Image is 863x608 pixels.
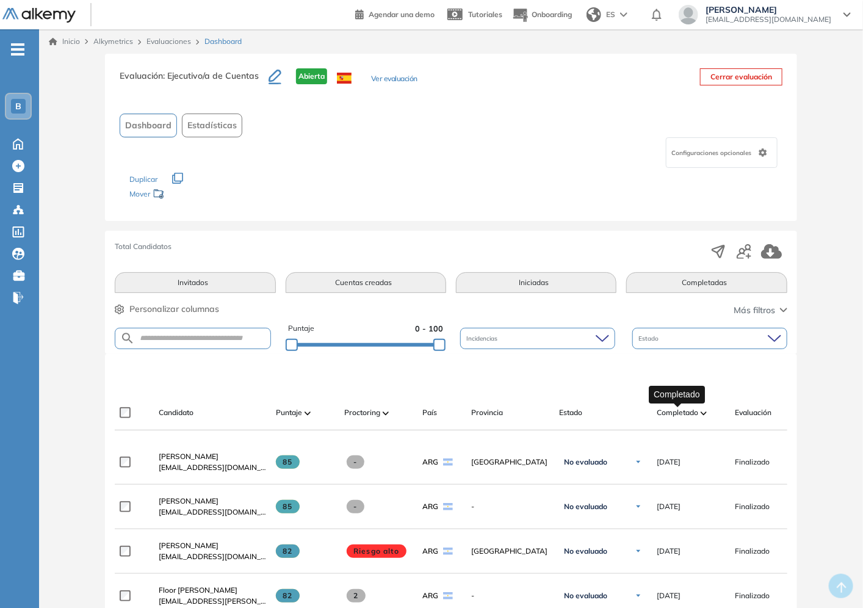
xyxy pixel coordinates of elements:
span: Abierta [296,68,327,84]
div: Incidencias [460,328,615,349]
span: Finalizado [735,501,770,512]
span: Puntaje [276,407,302,418]
span: - [471,501,549,512]
button: Onboarding [512,2,572,28]
span: Finalizado [735,457,770,468]
a: [PERSON_NAME] [159,540,266,551]
span: [EMAIL_ADDRESS][DOMAIN_NAME] [159,462,266,473]
img: Ícono de flecha [635,592,642,599]
button: Personalizar columnas [115,303,219,316]
span: [PERSON_NAME] [706,5,831,15]
span: ARG [422,457,438,468]
span: [DATE] [657,501,681,512]
button: Ver evaluación [371,73,417,86]
img: [missing "en.ARROW_ALT" translation] [383,411,389,415]
span: Estadísticas [187,119,237,132]
span: [EMAIL_ADDRESS][DOMAIN_NAME] [706,15,831,24]
span: - [471,590,549,601]
span: Incidencias [466,334,500,343]
img: ARG [443,503,453,510]
span: 85 [276,455,300,469]
span: No evaluado [564,546,607,556]
span: País [422,407,437,418]
span: [GEOGRAPHIC_DATA] [471,457,549,468]
button: Cuentas creadas [286,272,446,293]
span: Total Candidatos [115,241,172,252]
img: ARG [443,592,453,599]
span: Estado [638,334,661,343]
span: Agendar una demo [369,10,435,19]
button: Invitados [115,272,275,293]
a: [PERSON_NAME] [159,451,266,462]
img: ARG [443,458,453,466]
button: Estadísticas [182,114,242,137]
a: Floor [PERSON_NAME] [159,585,266,596]
span: ARG [422,501,438,512]
span: [DATE] [657,590,681,601]
span: Proctoring [344,407,380,418]
span: Finalizado [735,546,770,557]
span: Dashboard [204,36,242,47]
div: Configuraciones opcionales [666,137,778,168]
img: ESP [337,73,352,84]
span: Personalizar columnas [129,303,219,316]
span: [PERSON_NAME] [159,541,218,550]
span: [PERSON_NAME] [159,452,218,461]
span: [GEOGRAPHIC_DATA] [471,546,549,557]
span: Provincia [471,407,503,418]
i: - [11,48,24,51]
span: [DATE] [657,546,681,557]
img: [missing "en.ARROW_ALT" translation] [701,411,707,415]
span: Estado [559,407,582,418]
span: Más filtros [734,304,775,317]
span: No evaluado [564,591,607,601]
button: Dashboard [120,114,177,137]
span: 2 [347,589,366,603]
a: [PERSON_NAME] [159,496,266,507]
img: Logo [2,8,76,23]
span: [EMAIL_ADDRESS][DOMAIN_NAME] [159,551,266,562]
span: Evaluación [735,407,771,418]
button: Más filtros [734,304,787,317]
a: Evaluaciones [146,37,191,46]
span: B [15,101,21,111]
div: Completado [649,386,705,404]
span: Floor [PERSON_NAME] [159,585,237,595]
img: ARG [443,548,453,555]
img: Ícono de flecha [635,548,642,555]
a: Inicio [49,36,80,47]
span: 82 [276,589,300,603]
img: arrow [620,12,627,17]
span: 85 [276,500,300,513]
span: Finalizado [735,590,770,601]
span: [EMAIL_ADDRESS][PERSON_NAME][DOMAIN_NAME] [159,596,266,607]
span: Dashboard [125,119,172,132]
span: [PERSON_NAME] [159,496,218,505]
span: Onboarding [532,10,572,19]
img: Ícono de flecha [635,458,642,466]
span: No evaluado [564,502,607,512]
span: Alkymetrics [93,37,133,46]
span: No evaluado [564,457,607,467]
span: ARG [422,590,438,601]
button: Completadas [626,272,787,293]
span: Completado [657,407,698,418]
span: [DATE] [657,457,681,468]
img: [missing "en.ARROW_ALT" translation] [305,411,311,415]
span: ARG [422,546,438,557]
span: - [347,455,364,469]
span: Puntaje [288,323,314,335]
span: Riesgo alto [347,545,406,558]
img: SEARCH_ALT [120,331,135,346]
h3: Evaluación [120,68,269,94]
button: Iniciadas [456,272,616,293]
span: ES [606,9,615,20]
button: Cerrar evaluación [700,68,782,85]
div: Estado [632,328,787,349]
img: Ícono de flecha [635,503,642,510]
span: 82 [276,545,300,558]
span: 0 - 100 [415,323,443,335]
a: Agendar una demo [355,6,435,21]
span: : Ejecutivo/a de Cuentas [163,70,259,81]
span: [EMAIL_ADDRESS][DOMAIN_NAME] [159,507,266,518]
